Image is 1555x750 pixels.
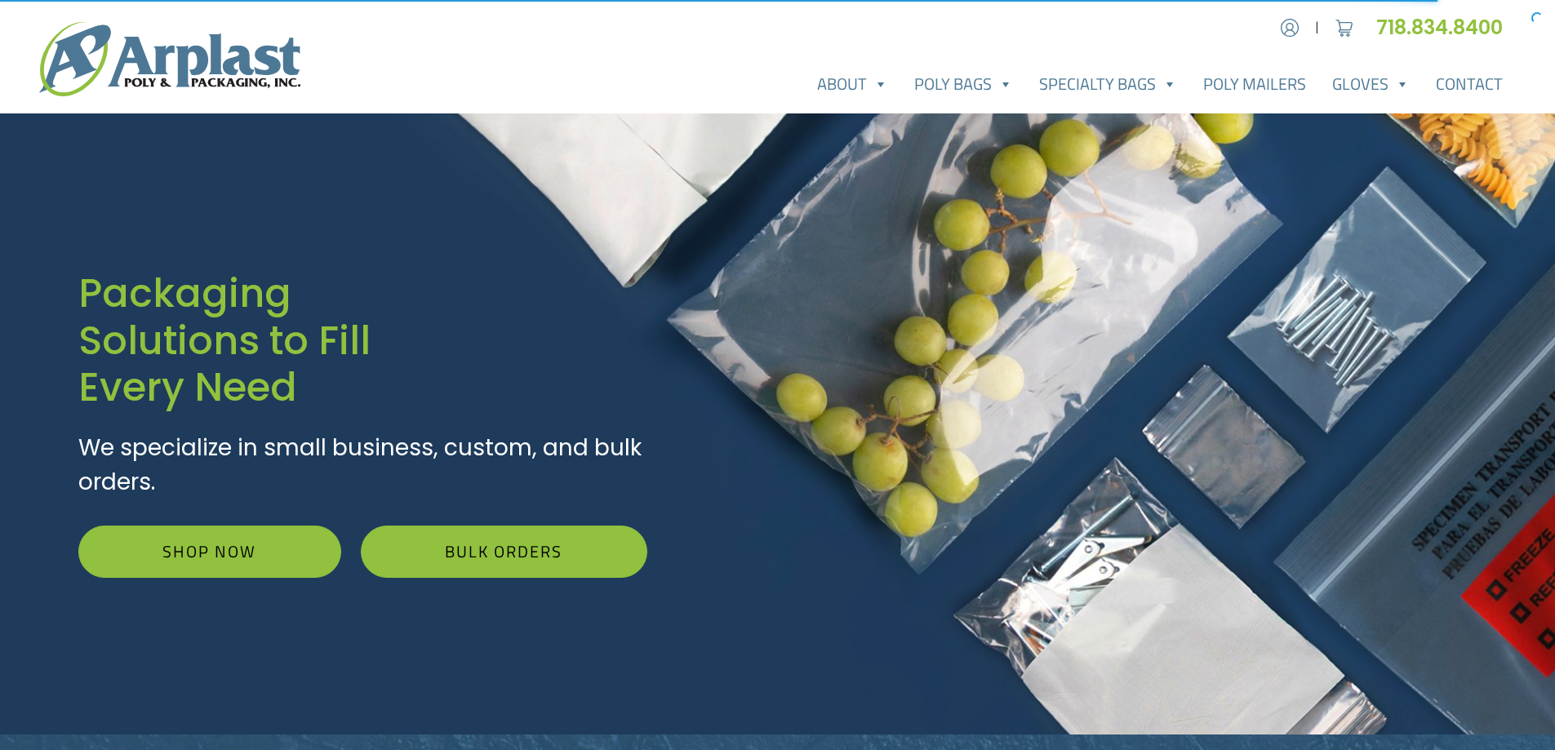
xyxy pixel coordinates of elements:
a: Shop Now [78,526,341,578]
img: logo [39,22,300,96]
a: 718.834.8400 [1376,14,1516,41]
p: We specialize in small business, custom, and bulk orders. [78,431,647,499]
a: About [804,68,901,100]
span: | [1315,18,1319,38]
a: Gloves [1319,68,1423,100]
a: Poly Bags [901,68,1026,100]
a: Poly Mailers [1190,68,1319,100]
a: Specialty Bags [1026,68,1190,100]
h1: Packaging Solutions to Fill Every Need [78,270,647,411]
a: Contact [1423,68,1516,100]
a: Bulk Orders [361,526,647,578]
